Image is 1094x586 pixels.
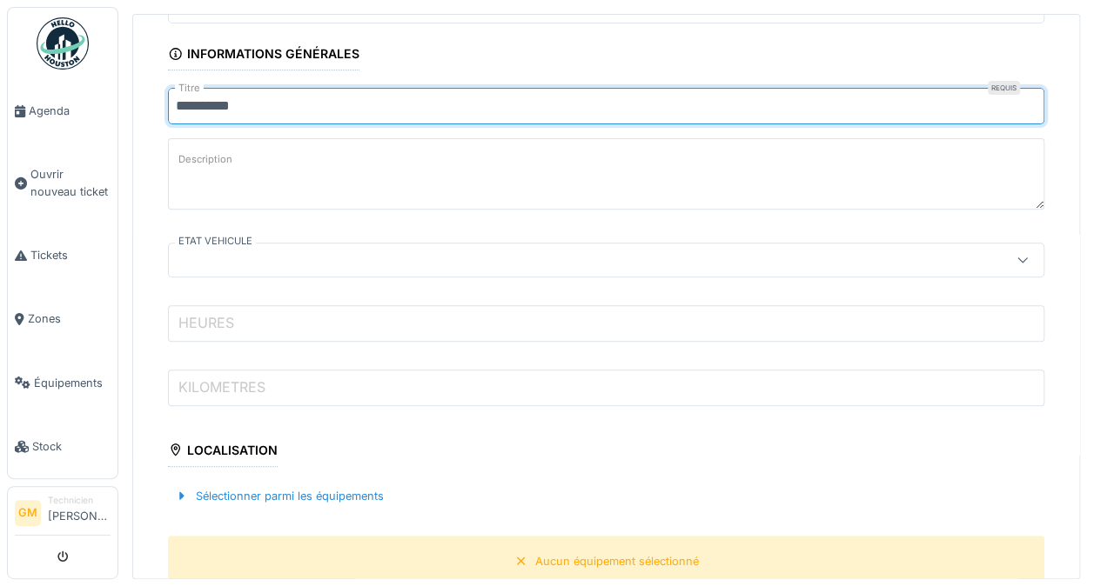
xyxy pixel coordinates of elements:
[168,484,391,508] div: Sélectionner parmi les équipements
[15,494,111,536] a: GM Technicien[PERSON_NAME]
[175,149,236,170] label: Description
[175,312,238,333] label: HEURES
[175,376,269,397] label: KILOMETRES
[535,553,699,569] div: Aucun équipement sélectionné
[8,223,117,287] a: Tickets
[30,166,111,199] span: Ouvrir nouveau ticket
[34,375,111,391] span: Équipements
[48,494,111,531] li: [PERSON_NAME]
[15,500,41,526] li: GM
[30,247,111,263] span: Tickets
[8,79,117,143] a: Agenda
[988,81,1020,95] div: Requis
[8,287,117,350] a: Zones
[37,17,89,70] img: Badge_color-CXgf-gQk.svg
[8,415,117,478] a: Stock
[168,41,359,70] div: Informations générales
[32,438,111,455] span: Stock
[175,234,256,249] label: ETAT VEHICULE
[48,494,111,507] div: Technicien
[28,310,111,327] span: Zones
[168,437,278,467] div: Localisation
[8,143,117,223] a: Ouvrir nouveau ticket
[29,103,111,119] span: Agenda
[175,81,204,96] label: Titre
[8,351,117,415] a: Équipements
